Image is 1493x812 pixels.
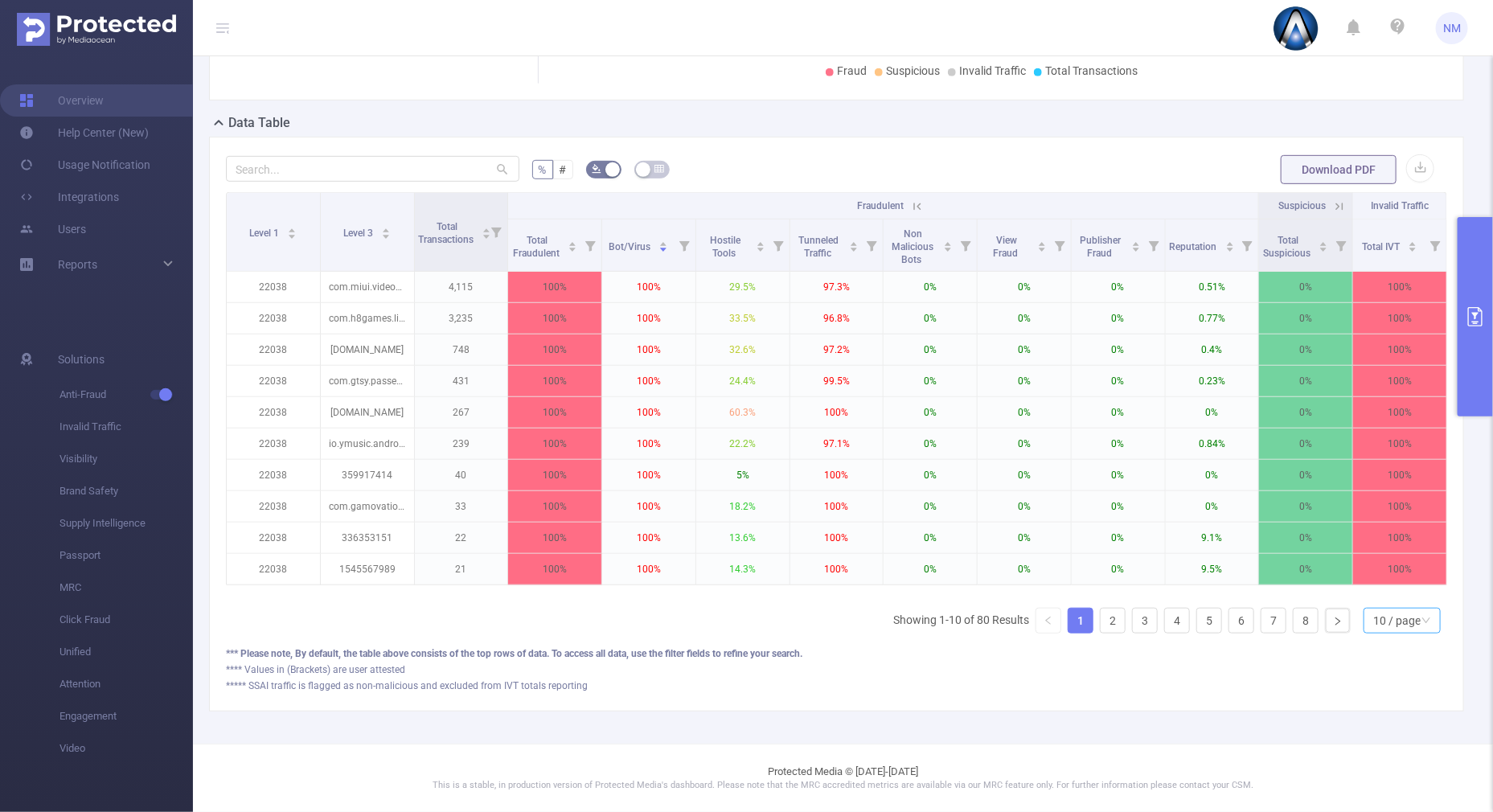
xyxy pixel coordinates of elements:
span: View Fraud [993,235,1020,259]
a: 1 [1068,609,1093,633]
p: 40 [415,460,508,490]
i: Filter menu [673,219,695,271]
div: Sort [756,240,765,249]
p: 0% [884,366,977,396]
p: 0% [1072,491,1165,522]
li: 4 [1164,608,1190,634]
i: icon: caret-up [1037,240,1046,244]
span: Passport [59,539,193,572]
p: 0% [1072,303,1165,334]
a: 6 [1229,609,1253,633]
p: io.ymusic.android.freeaddon [321,429,414,459]
i: Filter menu [767,219,790,271]
p: 99.5% [790,366,884,396]
p: 22038 [227,334,320,365]
i: icon: bg-colors [592,164,601,174]
a: Users [19,213,86,245]
p: 100% [508,272,601,302]
div: Sort [482,226,491,236]
p: 100% [602,429,695,459]
a: 2 [1101,609,1125,633]
p: 0% [1072,429,1165,459]
p: 0% [978,366,1071,396]
p: 9.1% [1166,523,1259,553]
i: icon: caret-down [568,245,577,250]
div: Sort [1225,240,1235,249]
div: ***** SSAI traffic is flagged as non-malicious and excluded from IVT totals reporting [226,679,1447,693]
p: 0% [1259,303,1352,334]
p: 33.5% [696,303,790,334]
span: Non Malicious Bots [892,228,933,265]
li: Showing 1-10 of 80 Results [893,608,1029,634]
span: Level 1 [249,228,281,239]
p: com.gtsy.passengerexpress [321,366,414,396]
p: 0.84% [1166,429,1259,459]
span: Bot/Virus [609,241,654,252]
div: Sort [1131,240,1141,249]
p: 0% [1259,491,1352,522]
i: icon: caret-up [382,226,391,231]
i: icon: caret-up [482,226,491,231]
p: 0% [884,460,977,490]
div: Sort [381,226,391,236]
p: 0% [978,272,1071,302]
li: 8 [1293,608,1319,634]
p: 0% [978,460,1071,490]
span: Total Suspicious [1263,235,1313,259]
p: 4,115 [415,272,508,302]
i: Filter menu [579,219,601,271]
span: Invalid Traffic [959,64,1026,77]
p: 22.2% [696,429,790,459]
p: This is a stable, in production version of Protected Media's dashboard. Please note that the MRC ... [233,779,1453,793]
li: 6 [1228,608,1254,634]
p: 1545567989 [321,554,414,584]
p: 3,235 [415,303,508,334]
span: NM [1443,12,1461,44]
p: 100% [602,334,695,365]
p: 100% [1353,303,1446,334]
p: 22038 [227,366,320,396]
p: 100% [602,491,695,522]
i: icon: caret-up [1319,240,1328,244]
li: Next Page [1325,608,1351,634]
i: icon: caret-down [756,245,765,250]
i: icon: caret-down [288,232,297,237]
p: 24.4% [696,366,790,396]
i: icon: caret-up [659,240,668,244]
p: 22038 [227,272,320,302]
div: 10 / page [1373,609,1421,633]
input: Search... [226,156,519,182]
p: 267 [415,397,508,428]
i: icon: caret-down [659,245,668,250]
p: 0% [884,523,977,553]
p: 0% [1166,491,1259,522]
p: 100% [508,429,601,459]
p: 0% [1072,460,1165,490]
p: 100% [1353,334,1446,365]
i: icon: caret-down [1225,245,1234,250]
span: Anti-Fraud [59,379,193,411]
p: 359917414 [321,460,414,490]
span: Brand Safety [59,475,193,507]
p: 22038 [227,303,320,334]
i: icon: caret-down [944,245,953,250]
p: 100% [790,554,884,584]
p: 33 [415,491,508,522]
div: Sort [1408,240,1417,249]
p: 0% [884,334,977,365]
i: Filter menu [1236,219,1258,271]
p: 29.5% [696,272,790,302]
p: 96.8% [790,303,884,334]
a: Integrations [19,181,119,213]
p: 748 [415,334,508,365]
i: Filter menu [1142,219,1165,271]
span: Engagement [59,700,193,732]
li: 1 [1068,608,1093,634]
p: 0.23% [1166,366,1259,396]
p: 0% [1259,554,1352,584]
span: Total Fraudulent [513,235,562,259]
p: [DOMAIN_NAME] [321,334,414,365]
p: 100% [1353,272,1446,302]
a: 4 [1165,609,1189,633]
p: 100% [790,397,884,428]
